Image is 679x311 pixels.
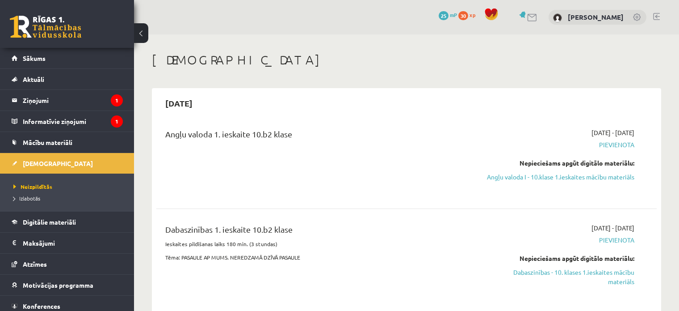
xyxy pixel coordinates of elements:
[10,16,81,38] a: Rīgas 1. Tālmācības vidusskola
[23,218,76,226] span: Digitālie materiāli
[568,13,624,21] a: [PERSON_NAME]
[23,138,72,146] span: Mācību materiāli
[23,281,93,289] span: Motivācijas programma
[111,94,123,107] i: 1
[23,75,44,83] span: Aktuāli
[156,93,201,114] h2: [DATE]
[553,13,562,22] img: Rauls Rimkus
[13,195,40,202] span: Izlabotās
[12,132,123,153] a: Mācību materiāli
[487,158,634,168] div: Nepieciešams apgūt digitālo materiālu:
[12,212,123,232] a: Digitālie materiāli
[487,268,634,286] a: Dabaszinības - 10. klases 1.ieskaites mācību materiāls
[439,11,457,18] a: 25 mP
[12,48,123,68] a: Sākums
[12,233,123,253] a: Maksājumi
[487,140,634,149] span: Pievienota
[12,111,123,132] a: Informatīvie ziņojumi1
[12,153,123,174] a: [DEMOGRAPHIC_DATA]
[165,240,474,248] p: Ieskaites pildīšanas laiks 180 min. (3 stundas)
[439,11,448,20] span: 25
[469,11,475,18] span: xp
[23,159,93,167] span: [DEMOGRAPHIC_DATA]
[12,275,123,295] a: Motivācijas programma
[487,172,634,182] a: Angļu valoda I - 10.klase 1.ieskaites mācību materiāls
[165,223,474,240] div: Dabaszinības 1. ieskaite 10.b2 klase
[12,254,123,274] a: Atzīmes
[591,223,634,233] span: [DATE] - [DATE]
[23,111,123,132] legend: Informatīvie ziņojumi
[152,52,661,68] h1: [DEMOGRAPHIC_DATA]
[12,90,123,111] a: Ziņojumi1
[458,11,468,20] span: 30
[458,11,480,18] a: 30 xp
[111,115,123,128] i: 1
[450,11,457,18] span: mP
[12,69,123,89] a: Aktuāli
[591,128,634,137] span: [DATE] - [DATE]
[165,128,474,145] div: Angļu valoda 1. ieskaite 10.b2 klase
[13,183,125,191] a: Neizpildītās
[487,235,634,245] span: Pievienota
[23,260,47,268] span: Atzīmes
[23,54,46,62] span: Sākums
[487,254,634,263] div: Nepieciešams apgūt digitālo materiālu:
[23,302,60,310] span: Konferences
[165,253,474,261] p: Tēma: PASAULE AP MUMS. NEREDZAMĀ DZĪVĀ PASAULE
[23,233,123,253] legend: Maksājumi
[23,90,123,111] legend: Ziņojumi
[13,183,52,190] span: Neizpildītās
[13,194,125,202] a: Izlabotās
